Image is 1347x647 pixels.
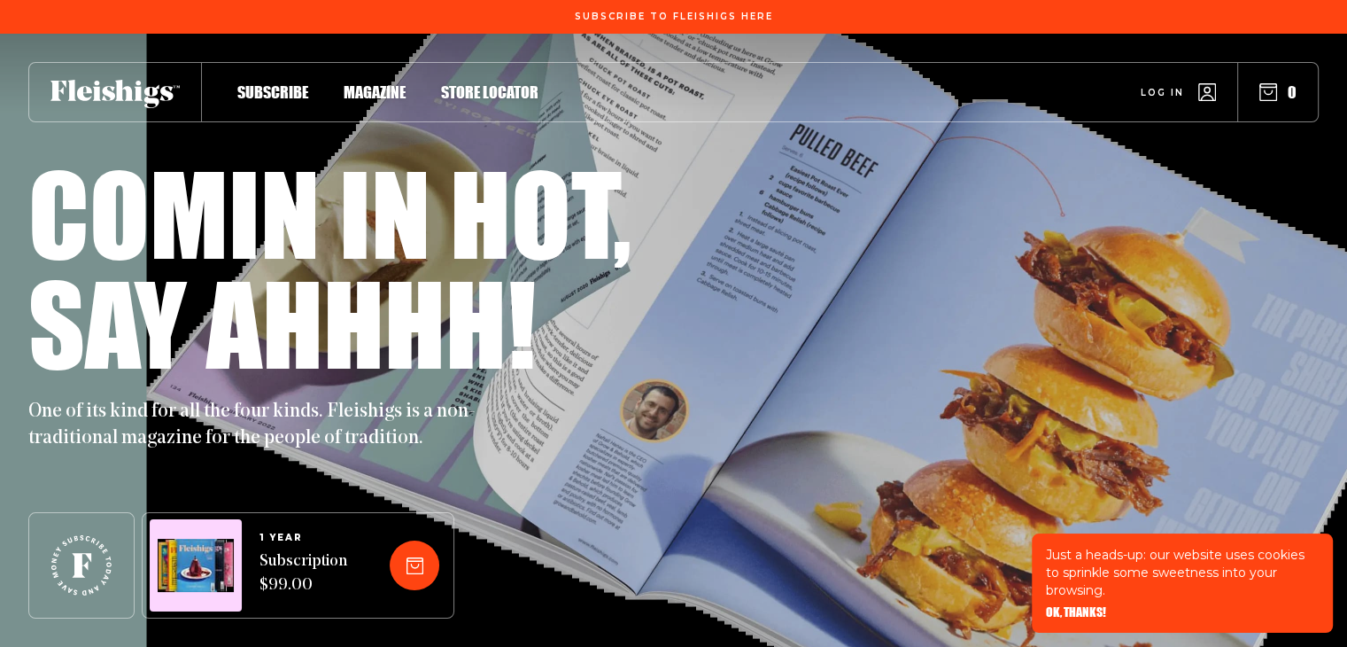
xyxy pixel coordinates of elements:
p: Just a heads-up: our website uses cookies to sprinkle some sweetness into your browsing. [1046,546,1319,599]
span: Log in [1141,86,1184,99]
button: 0 [1259,82,1297,102]
a: Subscribe To Fleishigs Here [571,12,777,20]
span: Subscribe To Fleishigs Here [575,12,773,22]
p: One of its kind for all the four kinds. Fleishigs is a non-traditional magazine for the people of... [28,399,489,452]
span: Subscription $99.00 [259,550,347,598]
span: Store locator [441,82,538,102]
a: Magazine [344,80,406,104]
span: 1 YEAR [259,533,347,543]
span: Magazine [344,82,406,102]
a: Subscribe [237,80,308,104]
span: Subscribe [237,82,308,102]
img: Magazines image [158,539,234,593]
a: 1 YEARSubscription $99.00 [259,533,347,598]
h1: Say ahhhh! [28,268,536,378]
h1: Comin in hot, [28,158,631,268]
a: Store locator [441,80,538,104]
a: Log in [1141,83,1216,101]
